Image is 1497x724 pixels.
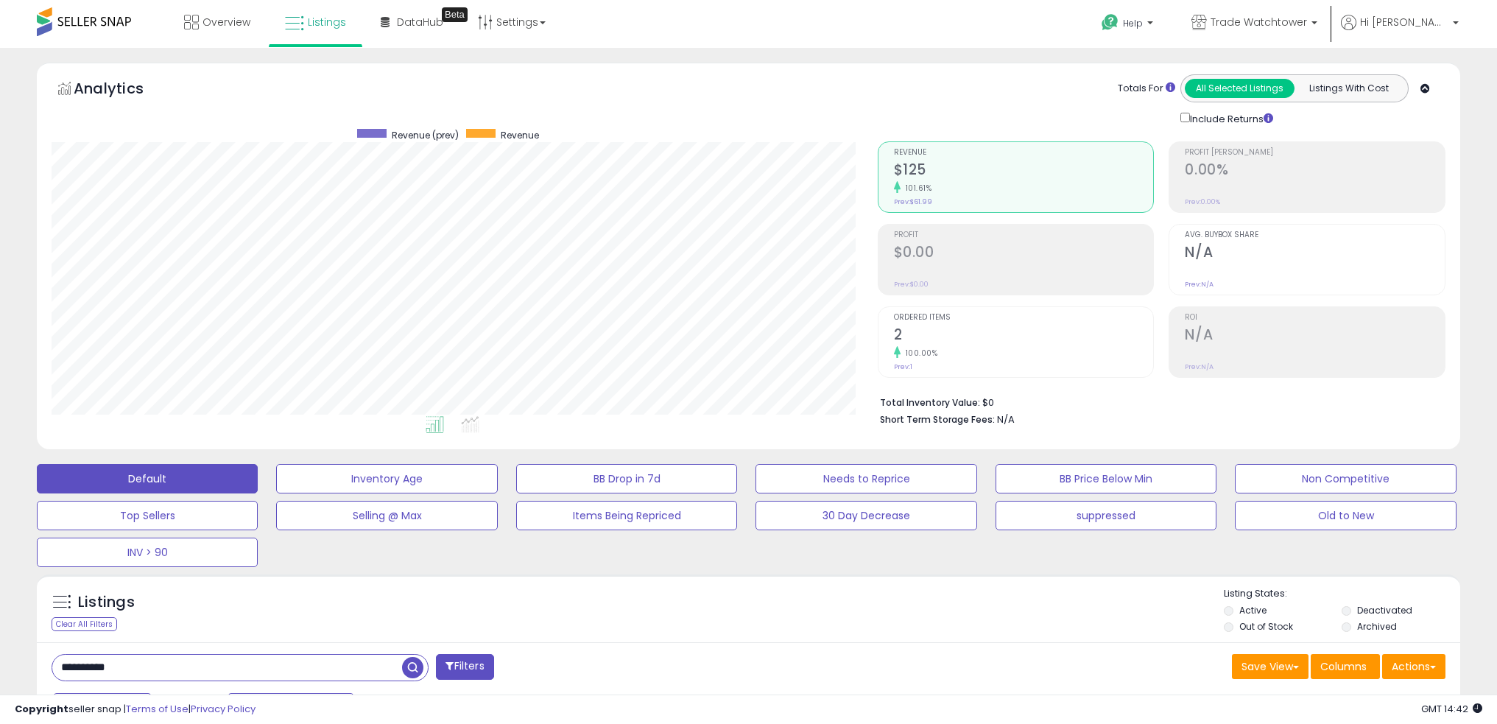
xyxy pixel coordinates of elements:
label: Out of Stock [1239,620,1293,633]
i: Get Help [1101,13,1119,32]
label: Archived [1357,620,1397,633]
small: 101.61% [901,183,932,194]
small: Prev: 1 [894,362,912,371]
h5: Listings [78,592,135,613]
span: 2025-10-8 14:42 GMT [1421,702,1482,716]
small: Prev: N/A [1185,280,1214,289]
button: INV > 90 [37,538,258,567]
button: Top Sellers [37,501,258,530]
div: Totals For [1118,82,1175,96]
button: Needs to Reprice [755,464,976,493]
small: Prev: N/A [1185,362,1214,371]
span: Help [1123,17,1143,29]
button: Items Being Repriced [516,501,737,530]
label: Active [1239,604,1267,616]
span: Profit [PERSON_NAME] [1185,149,1445,157]
button: Listings With Cost [1294,79,1403,98]
button: Columns [1311,654,1380,679]
button: Selling @ Max [276,501,497,530]
button: suppressed [996,501,1216,530]
small: 100.00% [901,348,938,359]
a: Help [1090,2,1168,48]
span: N/A [997,412,1015,426]
small: Prev: 0.00% [1185,197,1220,206]
button: Save View [1232,654,1308,679]
button: Default [37,464,258,493]
h2: 2 [894,326,1154,346]
button: BB Price Below Min [996,464,1216,493]
p: Listing States: [1224,587,1460,601]
li: $0 [880,393,1434,410]
b: Total Inventory Value: [880,396,980,409]
span: Listings [308,15,346,29]
small: Prev: $61.99 [894,197,932,206]
span: Revenue (prev) [392,129,459,141]
span: Ordered Items [894,314,1154,322]
div: Tooltip anchor [442,7,468,22]
button: Filters [436,654,493,680]
a: Hi [PERSON_NAME] [1341,15,1459,48]
button: Non Competitive [1235,464,1456,493]
span: Overview [202,15,250,29]
button: Actions [1382,654,1445,679]
button: BB Drop in 7d [516,464,737,493]
div: Clear All Filters [52,617,117,631]
h2: $0.00 [894,244,1154,264]
button: All Selected Listings [1185,79,1295,98]
h2: $125 [894,161,1154,181]
div: Include Returns [1169,110,1291,127]
button: 30 Day Decrease [755,501,976,530]
a: Terms of Use [126,702,189,716]
button: Inventory Age [276,464,497,493]
a: Privacy Policy [191,702,256,716]
span: Revenue [501,129,539,141]
button: Old to New [1235,501,1456,530]
button: Sep-22 - Sep-28 [228,693,354,718]
h2: 0.00% [1185,161,1445,181]
span: Revenue [894,149,1154,157]
span: Hi [PERSON_NAME] [1360,15,1448,29]
strong: Copyright [15,702,68,716]
span: Profit [894,231,1154,239]
span: Avg. Buybox Share [1185,231,1445,239]
span: ROI [1185,314,1445,322]
label: Deactivated [1357,604,1412,616]
span: Columns [1320,659,1367,674]
h2: N/A [1185,244,1445,264]
div: seller snap | | [15,703,256,717]
small: Prev: $0.00 [894,280,929,289]
span: DataHub [397,15,443,29]
b: Short Term Storage Fees: [880,413,995,426]
span: Trade Watchtower [1211,15,1307,29]
h2: N/A [1185,326,1445,346]
button: Last 7 Days [53,693,152,718]
h5: Analytics [74,78,172,102]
